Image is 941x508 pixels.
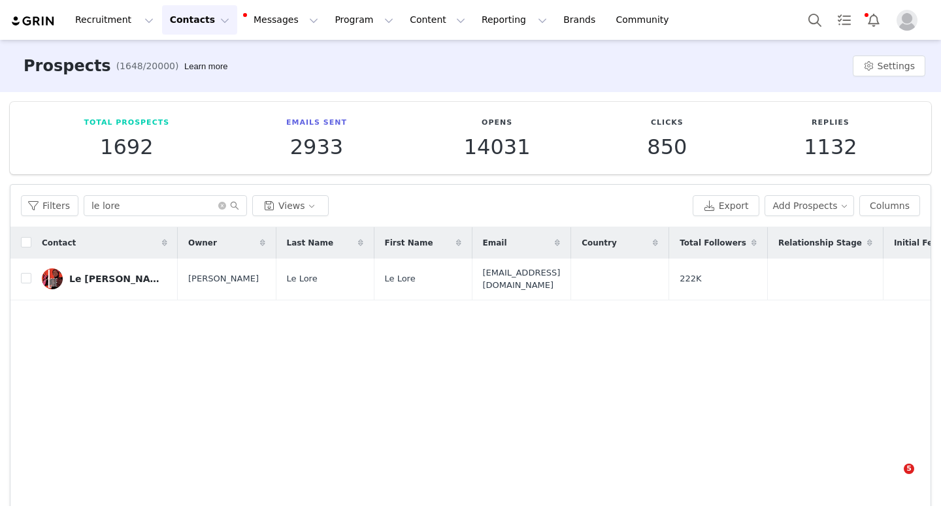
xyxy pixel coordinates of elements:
[286,118,347,129] p: Emails Sent
[693,195,759,216] button: Export
[483,237,507,249] span: Email
[483,266,561,292] span: [EMAIL_ADDRESS][DOMAIN_NAME]
[84,195,247,216] input: Search...
[853,56,925,76] button: Settings
[402,5,473,35] button: Content
[608,5,683,35] a: Community
[830,5,859,35] a: Tasks
[21,195,78,216] button: Filters
[182,60,230,73] div: Tooltip anchor
[647,118,687,129] p: Clicks
[84,118,169,129] p: Total Prospects
[24,54,111,78] h3: Prospects
[69,274,167,284] div: Le [PERSON_NAME]
[238,5,326,35] button: Messages
[188,237,217,249] span: Owner
[582,237,617,249] span: Country
[897,10,917,31] img: placeholder-profile.jpg
[680,237,746,249] span: Total Followers
[286,135,347,159] p: 2933
[218,202,226,210] i: icon: close-circle
[116,59,179,73] span: (1648/20000)
[474,5,555,35] button: Reporting
[904,464,914,474] span: 5
[859,195,920,216] button: Columns
[555,5,607,35] a: Brands
[162,5,237,35] button: Contacts
[287,237,334,249] span: Last Name
[252,195,329,216] button: Views
[680,272,701,285] span: 222K
[877,464,908,495] iframe: Intercom live chat
[42,268,167,289] a: Le [PERSON_NAME]
[889,10,931,31] button: Profile
[327,5,401,35] button: Program
[765,195,855,216] button: Add Prospects
[385,272,416,285] span: Le Lore
[778,237,862,249] span: Relationship Stage
[464,118,531,129] p: Opens
[84,135,169,159] p: 1692
[464,135,531,159] p: 14031
[647,135,687,159] p: 850
[804,135,857,159] p: 1132
[10,15,56,27] img: grin logo
[894,237,938,249] span: Initial Fee
[801,5,829,35] button: Search
[385,237,433,249] span: First Name
[42,237,76,249] span: Contact
[188,272,259,285] span: [PERSON_NAME]
[67,5,161,35] button: Recruitment
[42,268,63,289] img: 953be373-e9a3-4e77-b4bd-c9ad8054f60a--s.jpg
[230,201,239,210] i: icon: search
[287,272,318,285] span: Le Lore
[804,118,857,129] p: Replies
[859,5,888,35] button: Notifications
